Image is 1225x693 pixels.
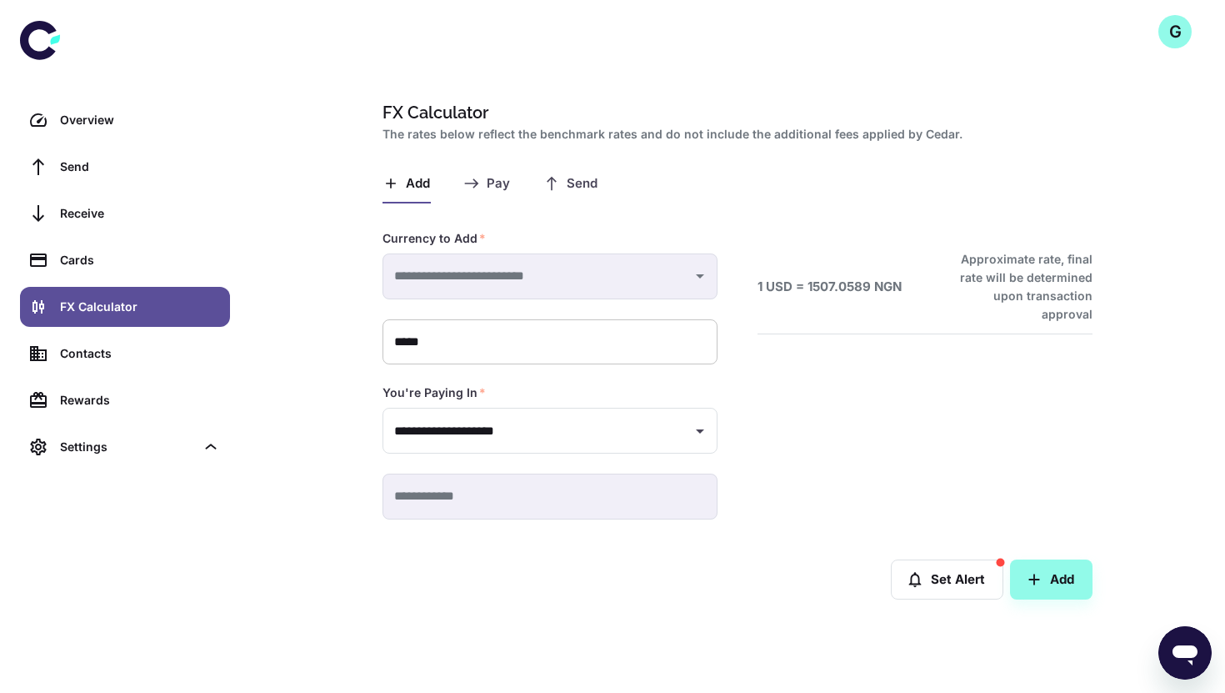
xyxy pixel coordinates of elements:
h1: FX Calculator [382,100,1086,125]
a: Cards [20,240,230,280]
span: Pay [487,176,510,192]
a: FX Calculator [20,287,230,327]
h6: Approximate rate, final rate will be determined upon transaction approval [942,250,1092,324]
div: Settings [60,438,195,456]
iframe: Button to launch messaging window [1158,626,1212,680]
div: FX Calculator [60,298,220,316]
a: Contacts [20,334,230,374]
div: Rewards [60,391,220,409]
div: Settings [20,427,230,467]
div: Send [60,158,220,176]
div: Overview [60,111,220,129]
a: Overview [20,100,230,140]
label: You're Paying In [382,384,486,401]
button: Set Alert [891,560,1003,600]
a: Receive [20,193,230,234]
h6: 1 USD = 1507.0589 NGN [757,278,902,297]
button: Add [1010,560,1092,600]
div: Receive [60,204,220,223]
span: Send [567,176,597,192]
a: Send [20,147,230,187]
span: Add [406,176,430,192]
div: Cards [60,251,220,269]
label: Currency to Add [382,230,486,247]
a: Rewards [20,380,230,420]
div: Contacts [60,344,220,363]
button: G [1158,15,1192,48]
h2: The rates below reflect the benchmark rates and do not include the additional fees applied by Cedar. [382,125,1086,143]
button: Open [688,419,712,443]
